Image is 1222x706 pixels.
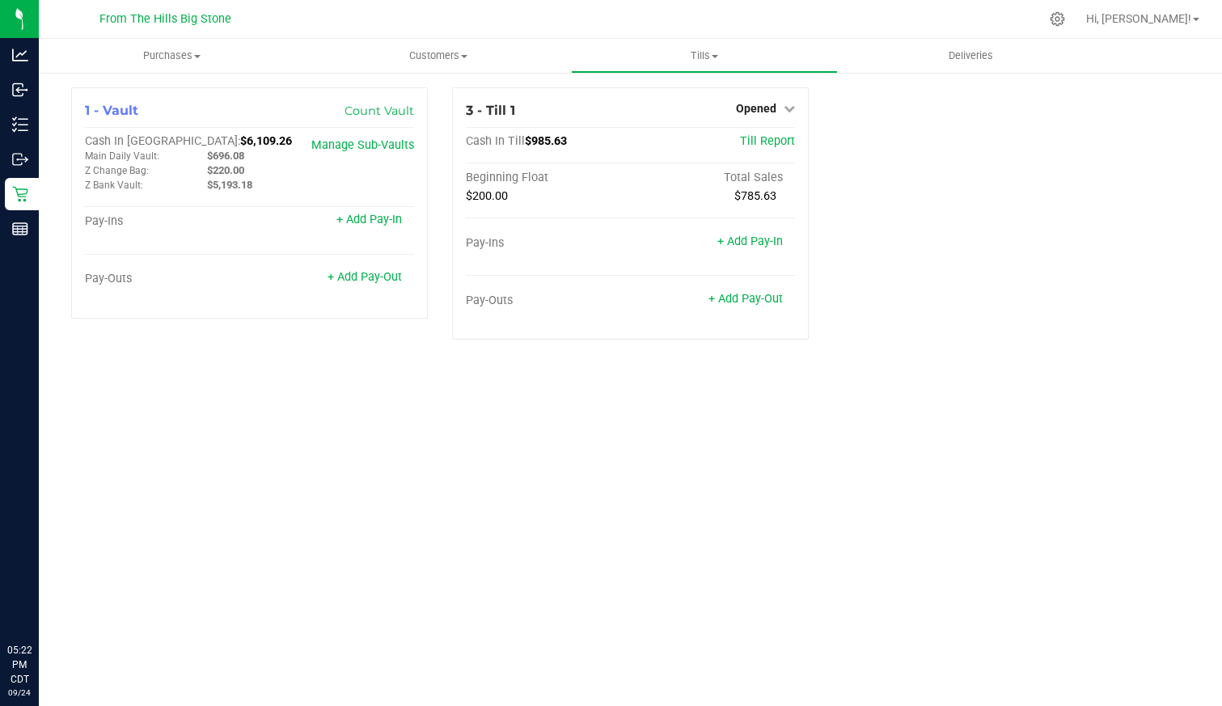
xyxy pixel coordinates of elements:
[85,134,240,148] span: Cash In [GEOGRAPHIC_DATA]:
[466,134,525,148] span: Cash In Till
[39,39,305,73] a: Purchases
[7,643,32,687] p: 05:22 PM CDT
[12,116,28,133] inline-svg: Inventory
[466,103,515,118] span: 3 - Till 1
[99,12,231,26] span: From The Hills Big Stone
[85,180,143,191] span: Z Bank Vault:
[85,150,159,162] span: Main Daily Vault:
[838,39,1104,73] a: Deliveries
[740,134,795,148] a: Till Report
[305,39,571,73] a: Customers
[736,102,776,115] span: Opened
[631,171,796,185] div: Total Sales
[336,213,402,226] a: + Add Pay-In
[207,164,244,176] span: $220.00
[12,82,28,98] inline-svg: Inbound
[306,49,570,63] span: Customers
[717,235,783,248] a: + Add Pay-In
[311,138,414,152] a: Manage Sub-Vaults
[466,236,631,251] div: Pay-Ins
[12,151,28,167] inline-svg: Outbound
[207,179,252,191] span: $5,193.18
[525,134,567,148] span: $985.63
[85,214,250,229] div: Pay-Ins
[207,150,244,162] span: $696.08
[1047,11,1068,27] div: Manage settings
[927,49,1015,63] span: Deliveries
[572,49,836,63] span: Tills
[571,39,837,73] a: Tills
[7,687,32,699] p: 09/24
[466,171,631,185] div: Beginning Float
[16,577,65,625] iframe: Resource center
[85,272,250,286] div: Pay-Outs
[328,270,402,284] a: + Add Pay-Out
[85,103,138,118] span: 1 - Vault
[708,292,783,306] a: + Add Pay-Out
[466,189,508,203] span: $200.00
[39,49,305,63] span: Purchases
[240,134,292,148] span: $6,109.26
[85,165,149,176] span: Z Change Bag:
[345,104,414,118] a: Count Vault
[466,294,631,308] div: Pay-Outs
[12,221,28,237] inline-svg: Reports
[12,186,28,202] inline-svg: Retail
[12,47,28,63] inline-svg: Analytics
[734,189,776,203] span: $785.63
[1086,12,1191,25] span: Hi, [PERSON_NAME]!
